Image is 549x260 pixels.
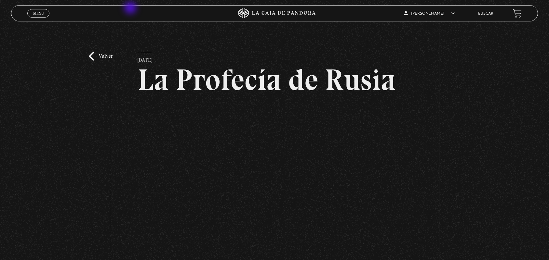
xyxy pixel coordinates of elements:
[478,12,493,16] a: Buscar
[138,65,412,95] h2: La Profecía de Rusia
[31,17,46,21] span: Cerrar
[138,52,152,65] p: [DATE]
[89,52,113,61] a: Volver
[33,11,44,15] span: Menu
[513,9,522,18] a: View your shopping cart
[404,12,455,16] span: [PERSON_NAME]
